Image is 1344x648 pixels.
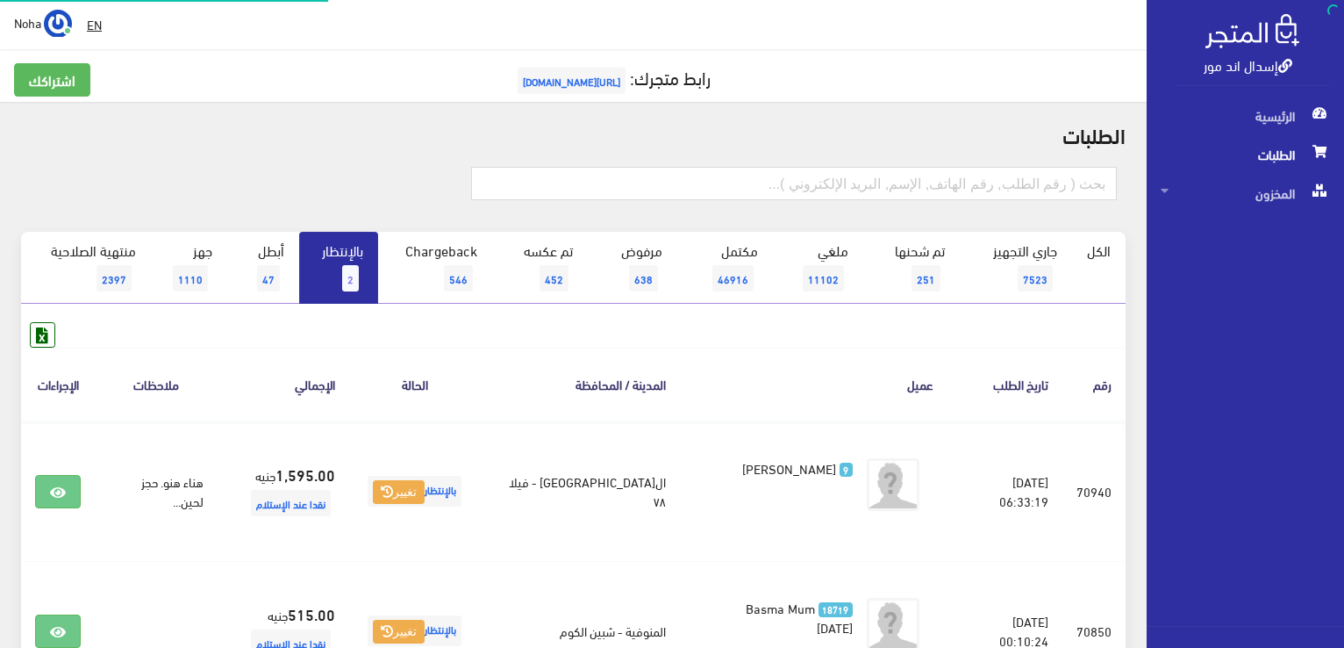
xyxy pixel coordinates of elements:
[677,232,773,304] a: مكتمل46916
[87,13,102,35] u: EN
[712,265,754,292] span: 46916
[95,348,218,421] th: ملاحظات
[1062,421,1126,562] td: 70940
[257,265,280,292] span: 47
[746,595,853,639] span: Basma Mum [DATE]
[863,232,960,304] a: تم شحنها251
[867,458,919,511] img: avatar.png
[492,232,588,304] a: تم عكسه452
[95,421,218,562] td: هناء هنو. حجز لحين...
[21,232,151,304] a: منتهية الصلاحية2397
[480,421,679,562] td: ال[GEOGRAPHIC_DATA] - فيلا ٧٨
[44,10,72,38] img: ...
[1072,232,1126,269] a: الكل
[947,348,1063,421] th: تاريخ الطلب
[227,232,299,304] a: أبطل47
[373,620,425,644] button: تغيير
[342,265,359,292] span: 2
[378,232,492,304] a: Chargeback546
[803,265,844,292] span: 11102
[218,421,349,562] td: جنيه
[819,602,853,617] span: 18719
[1018,265,1053,292] span: 7523
[947,421,1063,562] td: [DATE] 06:33:19
[151,232,227,304] a: جهز1110
[1161,135,1330,174] span: الطلبات
[218,348,349,421] th: اﻹجمالي
[14,11,41,33] span: Noha
[97,265,132,292] span: 2397
[21,528,88,594] iframe: Drift Widget Chat Controller
[518,68,626,94] span: [URL][DOMAIN_NAME]
[14,63,90,97] a: اشتراكك
[480,348,679,421] th: المدينة / المحافظة
[960,232,1073,304] a: جاري التجهيز7523
[708,458,853,478] a: 9 [PERSON_NAME]
[21,348,95,421] th: الإجراءات
[80,9,109,40] a: EN
[513,61,711,93] a: رابط متجرك:[URL][DOMAIN_NAME]
[1205,14,1299,48] img: .
[911,265,940,292] span: 251
[288,602,335,625] strong: 515.00
[629,265,658,292] span: 638
[471,167,1117,200] input: بحث ( رقم الطلب, رقم الهاتف, الإسم, البريد اﻹلكتروني )...
[349,348,480,421] th: الحالة
[708,598,853,637] a: 18719 Basma Mum [DATE]
[773,232,863,304] a: ملغي11102
[173,265,208,292] span: 1110
[1161,97,1330,135] span: الرئيسية
[21,123,1126,146] h2: الطلبات
[299,232,378,304] a: بالإنتظار2
[1147,135,1344,174] a: الطلبات
[1147,97,1344,135] a: الرئيسية
[444,265,473,292] span: 546
[1161,174,1330,212] span: المخزون
[251,490,331,516] span: نقدا عند الإستلام
[742,456,836,480] span: [PERSON_NAME]
[1062,348,1126,421] th: رقم
[540,265,568,292] span: 452
[14,9,72,37] a: ... Noha
[275,463,335,486] strong: 1,595.00
[588,232,677,304] a: مرفوض638
[368,476,461,507] span: بالإنتظار
[840,463,853,478] span: 9
[373,480,425,505] button: تغيير
[1204,52,1292,77] a: إسدال اند مور
[1147,174,1344,212] a: المخزون
[680,348,947,421] th: عميل
[368,616,461,646] span: بالإنتظار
